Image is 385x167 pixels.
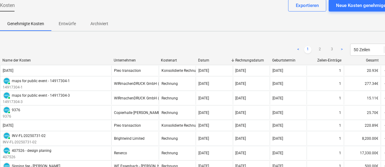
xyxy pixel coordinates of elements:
[4,92,10,99] img: xero.svg
[339,136,341,141] div: 1
[272,96,283,100] div: [DATE]
[344,106,381,119] div: 25.70€
[198,96,209,100] div: [DATE]
[346,58,379,62] div: Gesamt
[3,92,11,99] div: Die Rechnung wurde mit Xero synchronisiert und ihr Status ist derzeit PAID
[198,58,230,62] div: Datum
[296,2,319,9] div: Exportieren
[339,111,341,115] div: 1
[272,111,283,115] div: [DATE]
[162,151,178,155] div: Rechnung
[114,151,127,155] div: Renerco
[114,96,192,100] div: WIRmachenDRUCK GmbH (Mondu Capital Sarl)
[236,82,246,86] div: [DATE]
[3,114,20,119] p: 9376
[3,155,51,160] p: 407526
[3,85,70,90] p: 14917304-1
[114,136,145,141] div: Brightwind Limited
[3,147,11,155] div: Die Rechnung wurde mit Xero synchronisiert und ihr Status ist derzeit PAID
[2,58,109,62] div: Name der Kosten
[3,99,70,105] p: 14917304-3
[235,58,268,62] div: Rechnungsdatum
[12,108,20,112] div: 9376
[198,82,209,86] div: [DATE]
[161,58,194,62] div: Kostenart
[12,149,51,153] div: 407526 - design planing
[236,96,246,100] div: [DATE]
[59,21,76,27] p: Entwürfe
[272,68,283,73] div: [DATE]
[4,148,10,154] img: xero.svg
[198,123,209,128] div: [DATE]
[309,58,342,62] div: Zeilen-Einträge
[316,46,324,53] a: Page 2
[344,132,381,145] div: 8,200.00€
[162,111,178,115] div: Rechnung
[3,106,11,114] div: Die Rechnung wurde mit Xero synchronisiert und ihr Status ist derzeit PAID
[12,134,46,138] div: INV-FL-20250731-02
[339,123,341,128] div: 1
[295,46,302,53] a: Previous page
[90,21,108,27] p: Archiviert
[3,123,13,128] div: [DATE]
[272,123,283,128] div: [DATE]
[344,92,381,105] div: 15.11€
[162,68,200,73] div: Konsolidierte Rechnung
[339,68,341,73] div: 1
[338,46,345,53] a: Next page
[4,107,10,113] img: xero.svg
[339,96,341,100] div: 1
[3,140,46,145] p: INV-FL-20250731-02
[12,79,70,83] div: maps for public event - 14917304-1
[4,78,10,84] img: xero.svg
[12,93,70,98] div: maps for public event - 14917304-3
[114,68,141,73] div: Pleo transaction
[236,151,246,155] div: [DATE]
[7,21,44,27] p: Genehmigte Kosten
[339,151,341,155] div: 1
[344,77,381,90] div: 277.34€
[162,123,200,128] div: Konsolidierte Rechnung
[272,151,283,155] div: [DATE]
[162,82,178,86] div: Rechnung
[272,136,283,141] div: [DATE]
[355,138,385,167] div: Chat-Widget
[304,46,312,53] a: Page 1 is your current page
[162,96,178,100] div: Rechnung
[198,111,209,115] div: [DATE]
[344,121,381,130] div: 220.89€
[114,58,156,62] div: Unternehmen
[3,68,13,73] div: [DATE]
[3,132,11,140] div: Die Rechnung wurde mit Xero synchronisiert und ihr Status ist derzeit PAID
[339,82,341,86] div: 1
[344,147,381,160] div: 17,330.00€
[236,68,246,73] div: [DATE]
[272,58,305,62] div: Geburtstermin
[344,66,381,75] div: 20.93€
[355,138,385,167] iframe: Chat Widget
[328,46,336,53] a: Page 3
[236,123,246,128] div: [DATE]
[114,123,141,128] div: Pleo transaction
[4,133,10,139] img: xero.svg
[162,136,178,141] div: Rechnung
[272,82,283,86] div: [DATE]
[114,111,161,115] div: Copierhalle [PERSON_NAME]
[3,77,11,85] div: Die Rechnung wurde mit Xero synchronisiert und ihr Status ist derzeit PAID
[198,136,209,141] div: [DATE]
[236,111,246,115] div: [DATE]
[236,136,246,141] div: [DATE]
[114,82,192,86] div: WIRmachenDRUCK GmbH (Mondu Capital Sarl)
[198,151,209,155] div: [DATE]
[198,68,209,73] div: [DATE]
